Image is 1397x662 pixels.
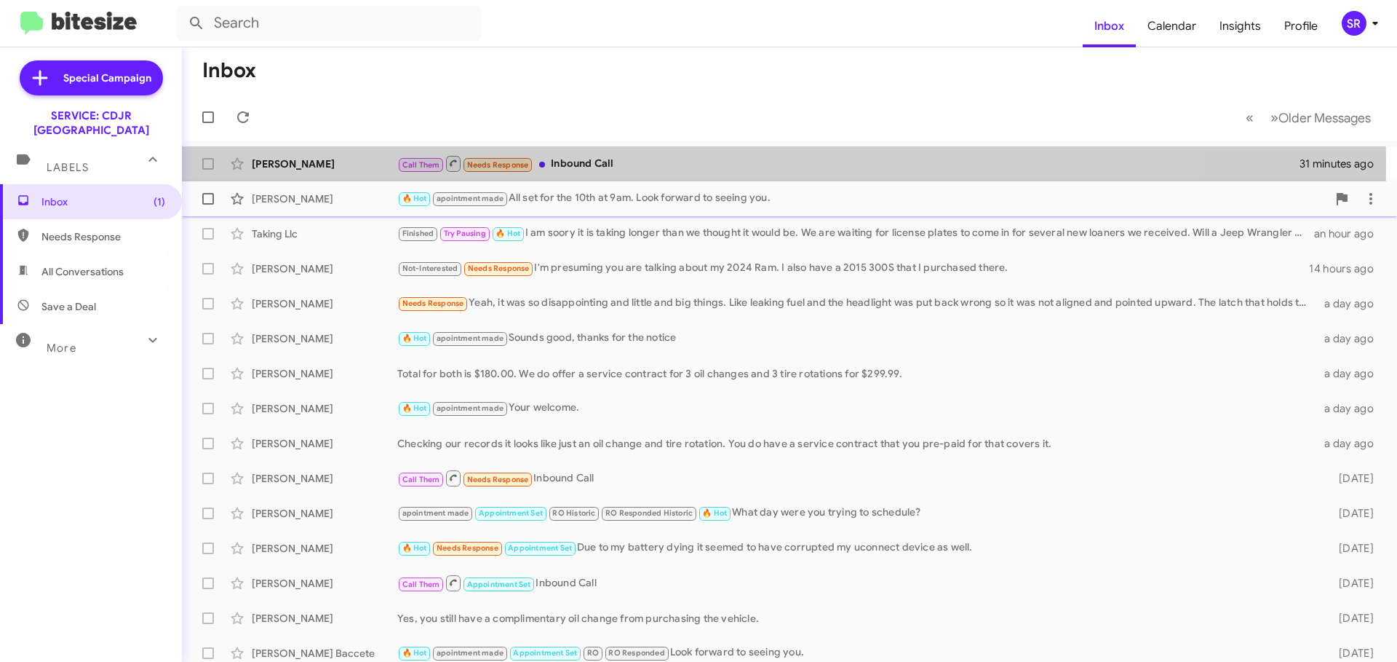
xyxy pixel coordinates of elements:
nav: Page navigation example [1238,103,1380,133]
div: [DATE] [1316,506,1385,521]
span: (1) [154,194,165,209]
span: Call Them [402,475,440,484]
span: « [1246,109,1254,127]
span: apointment made [437,334,504,343]
a: Profile [1273,5,1329,47]
div: Yes, you still have a complimentary oil change from purchasing the vehicle. [397,611,1316,626]
div: [PERSON_NAME] [252,506,397,521]
div: All set for the 10th at 9am. Look forward to seeing you. [397,190,1327,207]
div: [DATE] [1316,576,1385,591]
span: 🔥 Hot [402,648,427,658]
input: Search [176,6,482,41]
div: [PERSON_NAME] [252,192,397,206]
div: [PERSON_NAME] [252,366,397,381]
div: [DATE] [1316,471,1385,486]
span: Appointment Set [513,648,577,658]
div: [PERSON_NAME] [252,576,397,591]
span: Appointment Set [467,580,531,589]
div: I'm presuming you are talking about my 2024 Ram. I also have a 2015 300S that I purchased there. [397,260,1309,277]
div: Inbound Call [397,574,1316,592]
div: SR [1342,11,1366,36]
span: 🔥 Hot [495,229,520,238]
div: What day were you trying to schedule? [397,505,1316,521]
span: Call Them [402,160,440,170]
span: Special Campaign [63,71,151,85]
div: I am soory it is taking longer than we thought it would be. We are waiting for license plates to ... [397,225,1314,242]
div: Taking Llc [252,226,397,241]
span: apointment made [402,508,469,518]
span: All Conversations [41,264,124,279]
div: Sounds good, thanks for the notice [397,330,1316,347]
span: Needs Response [41,229,165,244]
div: 14 hours ago [1309,261,1385,276]
div: [PERSON_NAME] [252,541,397,556]
span: 🔥 Hot [402,403,427,413]
span: Appointment Set [479,508,543,518]
div: [PERSON_NAME] [252,401,397,416]
span: 🔥 Hot [402,194,427,203]
span: Older Messages [1278,110,1371,126]
span: RO Historic [552,508,595,518]
span: Needs Response [437,543,498,553]
span: Try Pausing [444,229,486,238]
h1: Inbox [202,59,256,82]
span: Needs Response [468,264,530,273]
button: Previous [1237,103,1262,133]
div: Due to my battery dying it seemed to have corrupted my uconnect device as well. [397,540,1316,556]
span: 🔥 Hot [702,508,727,518]
div: [PERSON_NAME] [252,261,397,276]
span: Needs Response [467,160,529,170]
span: RO Responded [608,648,664,658]
span: Labels [47,161,89,174]
span: RO [587,648,599,658]
span: Call Them [402,580,440,589]
span: Save a Deal [41,299,96,314]
span: More [47,342,76,355]
div: [DATE] [1316,611,1385,626]
button: SR [1329,11,1381,36]
span: RO Responded Historic [605,508,693,518]
div: a day ago [1316,401,1385,416]
div: Look forward to seeing you. [397,645,1316,661]
span: Needs Response [402,299,464,308]
div: [PERSON_NAME] [252,436,397,451]
div: Total for both is $180.00. We do offer a service contract for 3 oil changes and 3 tire rotations ... [397,366,1316,381]
span: apointment made [437,648,504,658]
div: Yeah, it was so disappointing and little and big things. Like leaking fuel and the headlight was ... [397,295,1316,312]
div: an hour ago [1314,226,1385,241]
div: Your welcome. [397,400,1316,417]
div: [DATE] [1316,541,1385,556]
span: Inbox [41,194,165,209]
div: [PERSON_NAME] [252,296,397,311]
span: apointment made [437,194,504,203]
div: Checking our records it looks like just an oil change and tire rotation. You do have a service co... [397,436,1316,451]
div: [DATE] [1316,646,1385,661]
div: Inbound Call [397,154,1300,173]
button: Next [1262,103,1380,133]
a: Special Campaign [20,60,163,95]
div: [PERSON_NAME] [252,331,397,346]
a: Calendar [1136,5,1208,47]
a: Inbox [1083,5,1136,47]
div: a day ago [1316,366,1385,381]
div: a day ago [1316,436,1385,451]
div: a day ago [1316,331,1385,346]
span: Insights [1208,5,1273,47]
span: Finished [402,229,434,238]
span: Needs Response [467,475,529,484]
div: [PERSON_NAME] [252,611,397,626]
span: » [1270,109,1278,127]
div: a day ago [1316,296,1385,311]
span: Not-Interested [402,264,458,273]
span: Appointment Set [508,543,572,553]
span: 🔥 Hot [402,334,427,343]
div: [PERSON_NAME] Baccete [252,646,397,661]
div: 31 minutes ago [1300,157,1385,171]
div: [PERSON_NAME] [252,157,397,171]
div: Inbound Call [397,469,1316,487]
span: 🔥 Hot [402,543,427,553]
div: [PERSON_NAME] [252,471,397,486]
